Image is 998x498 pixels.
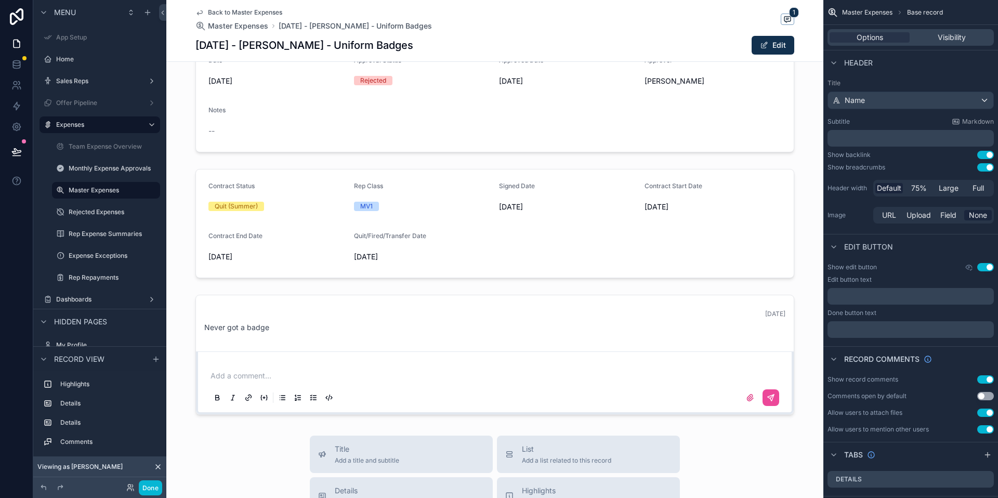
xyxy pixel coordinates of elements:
span: Menu [54,7,76,18]
a: Sales Reps [40,73,160,89]
a: Rejected Expenses [52,204,160,220]
span: Master Expenses [842,8,892,17]
a: App Setup [40,29,160,46]
label: Dashboards [56,295,143,304]
label: Done button text [828,309,876,317]
span: List [522,444,611,454]
div: scrollable content [828,130,994,147]
h1: [DATE] - [PERSON_NAME] - Uniform Badges [195,38,413,53]
div: Allow users to mention other users [828,425,929,434]
a: Home [40,51,160,68]
span: Hidden pages [54,317,107,327]
label: Expenses [56,121,139,129]
button: 1 [781,14,794,27]
span: Full [973,183,984,193]
span: Default [877,183,901,193]
a: Back to Master Expenses [195,8,282,17]
label: Details [60,418,156,427]
span: Base record [907,8,943,17]
label: Details [836,475,862,483]
span: Record comments [844,354,920,364]
a: [DATE] - [PERSON_NAME] - Uniform Badges [279,21,432,31]
a: Team Expense Overview [52,138,160,155]
label: Team Expense Overview [69,142,158,151]
label: Expense Exceptions [69,252,158,260]
label: Title [828,79,994,87]
div: Comments open by default [828,392,907,400]
span: Upload [907,210,931,220]
label: My Profile [56,341,158,349]
label: Rejected Expenses [69,208,158,216]
button: Done [139,480,162,495]
span: Add a title and subtitle [335,456,399,465]
span: Name [845,95,865,106]
label: Details [60,399,156,408]
label: Offer Pipeline [56,99,143,107]
span: Large [939,183,958,193]
a: Markdown [952,117,994,126]
a: Rep Expense Summaries [52,226,160,242]
a: Monthly Expense Approvals [52,160,160,177]
span: 1 [789,7,799,18]
label: Sales Reps [56,77,143,85]
div: Show record comments [828,375,898,384]
label: Monthly Expense Approvals [69,164,158,173]
span: Tabs [844,450,863,460]
span: Master Expenses [208,21,268,31]
span: Edit button [844,242,893,252]
label: App Setup [56,33,158,42]
label: Rep Repayments [69,273,158,282]
label: Master Expenses [69,186,154,194]
label: Home [56,55,158,63]
button: TitleAdd a title and subtitle [310,436,493,473]
span: Title [335,444,399,454]
span: Details [335,486,425,496]
label: Header width [828,184,869,192]
span: Markdown [962,117,994,126]
span: Visibility [938,32,966,43]
span: Options [857,32,883,43]
label: Edit button text [828,276,872,284]
a: Dashboards [40,291,160,308]
div: Show backlink [828,151,871,159]
span: Viewing as [PERSON_NAME] [37,463,123,471]
span: Add a list related to this record [522,456,611,465]
span: URL [882,210,896,220]
div: scrollable content [828,321,994,338]
span: None [969,210,987,220]
label: Image [828,211,869,219]
span: Record view [54,354,104,364]
label: Subtitle [828,117,850,126]
div: scrollable content [33,371,166,461]
a: Offer Pipeline [40,95,160,111]
span: Back to Master Expenses [208,8,282,17]
a: Expense Exceptions [52,247,160,264]
label: Highlights [60,380,156,388]
span: 75% [911,183,927,193]
label: Rep Expense Summaries [69,230,158,238]
a: Master Expenses [52,182,160,199]
a: Master Expenses [195,21,268,31]
button: Name [828,91,994,109]
span: Header [844,58,873,68]
label: Comments [60,438,156,446]
span: Highlights [522,486,615,496]
a: Expenses [40,116,160,133]
button: Edit [752,36,794,55]
div: Allow users to attach files [828,409,902,417]
a: My Profile [40,337,160,353]
span: Field [940,210,956,220]
label: Show edit button [828,263,877,271]
button: ListAdd a list related to this record [497,436,680,473]
div: Show breadcrumbs [828,163,885,172]
div: scrollable content [828,288,994,305]
a: Rep Repayments [52,269,160,286]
